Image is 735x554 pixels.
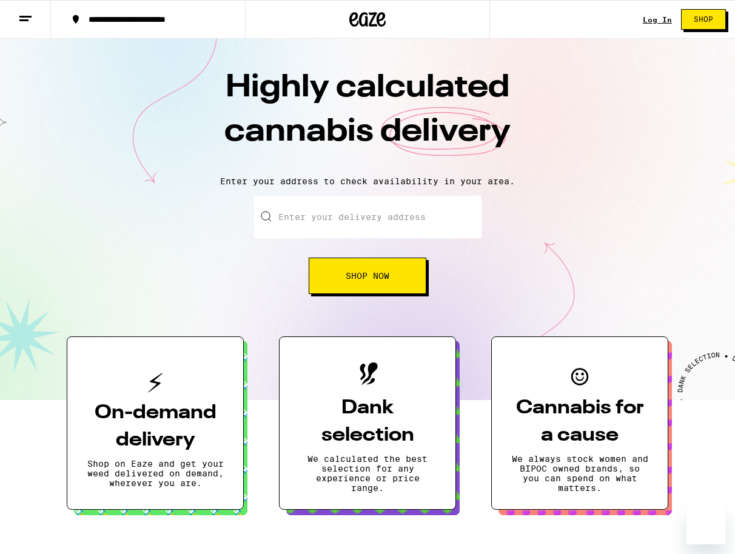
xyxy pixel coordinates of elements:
iframe: Button to launch messaging window [686,506,725,544]
button: On-demand deliveryShop on Eaze and get your weed delivered on demand, wherever you are. [67,336,244,510]
h3: On-demand delivery [87,399,224,454]
h3: Cannabis for a cause [511,395,648,449]
span: Shop Now [346,272,389,280]
a: Log In [643,16,672,24]
button: Shop [681,9,726,30]
a: Shop [672,9,735,30]
p: Shop on Eaze and get your weed delivered on demand, wherever you are. [87,459,224,488]
p: Enter your address to check availability in your area. [12,176,723,186]
p: We calculated the best selection for any experience or price range. [299,454,436,493]
p: We always stock women and BIPOC owned brands, so you can spend on what matters. [511,454,648,493]
h3: Dank selection [299,395,436,449]
span: Shop [694,16,713,23]
button: Dank selectionWe calculated the best selection for any experience or price range. [279,336,456,510]
input: Enter your delivery address [254,196,482,238]
h1: Highly calculated cannabis delivery [155,66,580,167]
button: Cannabis for a causeWe always stock women and BIPOC owned brands, so you can spend on what matters. [491,336,668,510]
button: Shop Now [309,258,426,294]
